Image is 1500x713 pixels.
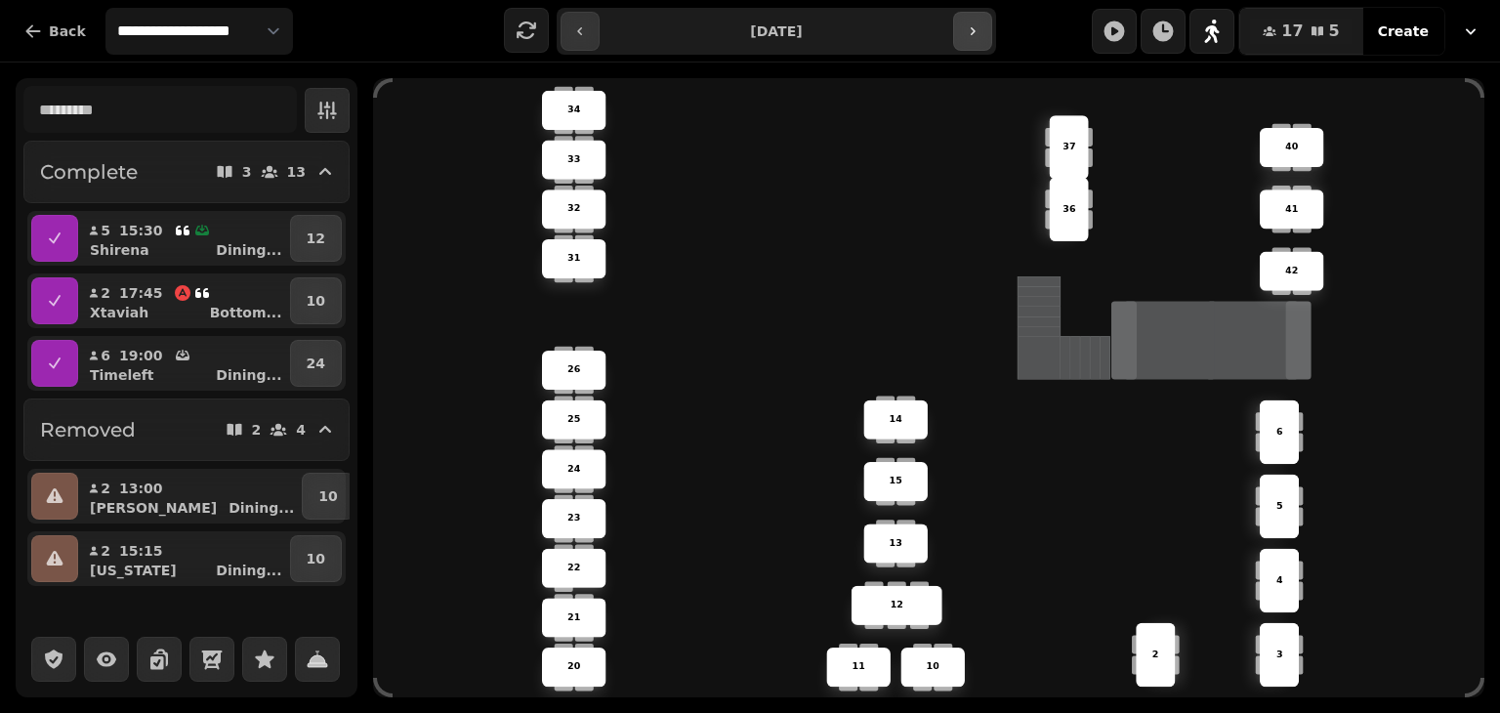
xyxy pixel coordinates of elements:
p: 22 [567,562,580,575]
span: Back [49,24,86,38]
button: Complete313 [23,141,350,203]
h2: Removed [40,416,136,443]
button: 619:00TimeleftDining... [82,340,286,387]
p: 10 [307,549,325,568]
p: 41 [1285,202,1298,216]
p: 34 [567,104,580,117]
p: Timeleft [90,365,154,385]
p: 15 [890,475,902,488]
button: 215:15[US_STATE]Dining... [82,535,286,582]
p: 6 [1276,425,1283,439]
p: 5 [1276,499,1283,513]
p: 17:45 [119,283,163,303]
span: Create [1378,24,1429,38]
p: 26 [567,363,580,377]
p: Dining ... [229,498,294,518]
p: 33 [567,152,580,166]
button: Removed24 [23,398,350,461]
p: 31 [567,252,580,266]
h2: Complete [40,158,138,186]
p: 20 [567,660,580,674]
p: 2 [100,541,111,561]
button: 213:00[PERSON_NAME]Dining... [82,473,298,520]
p: 11 [853,660,865,674]
p: 6 [100,346,111,365]
button: 175 [1239,8,1362,55]
span: 5 [1329,23,1340,39]
button: 10 [290,535,342,582]
p: 2 [100,479,111,498]
p: 4 [1276,573,1283,587]
p: 12 [307,229,325,248]
p: 42 [1285,265,1298,278]
p: 2 [252,423,262,437]
p: 37 [1062,141,1075,154]
p: 10 [318,486,337,506]
p: 24 [567,462,580,476]
p: 23 [567,512,580,525]
button: Back [8,8,102,55]
p: 25 [567,413,580,427]
p: 12 [891,599,903,612]
p: Bottom ... [210,303,282,322]
button: 12 [290,215,342,262]
p: 36 [1062,202,1075,216]
button: 10 [290,277,342,324]
p: [US_STATE] [90,561,177,580]
p: 4 [296,423,306,437]
p: 21 [567,610,580,624]
p: 13 [287,165,306,179]
p: 15:15 [119,541,163,561]
p: 32 [567,202,580,216]
p: Dining ... [216,240,281,260]
p: 3 [1276,648,1283,661]
p: Shirena [90,240,149,260]
p: 24 [307,354,325,373]
button: 217:45XtaviahBottom... [82,277,286,324]
p: Dining ... [216,365,281,385]
p: 14 [890,413,902,427]
p: Dining ... [216,561,281,580]
button: 10 [302,473,354,520]
p: [PERSON_NAME] [90,498,217,518]
p: 2 [1152,648,1159,661]
button: Create [1362,8,1444,55]
p: 5 [100,221,111,240]
button: 515:30ShirenaDining... [82,215,286,262]
span: 17 [1281,23,1303,39]
p: 13:00 [119,479,163,498]
button: 24 [290,340,342,387]
p: 13 [890,536,902,550]
p: 10 [927,660,939,674]
p: 3 [242,165,252,179]
p: 10 [307,291,325,311]
p: 2 [100,283,111,303]
p: 15:30 [119,221,163,240]
p: 40 [1285,141,1298,154]
p: Xtaviah [90,303,148,322]
p: 19:00 [119,346,163,365]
